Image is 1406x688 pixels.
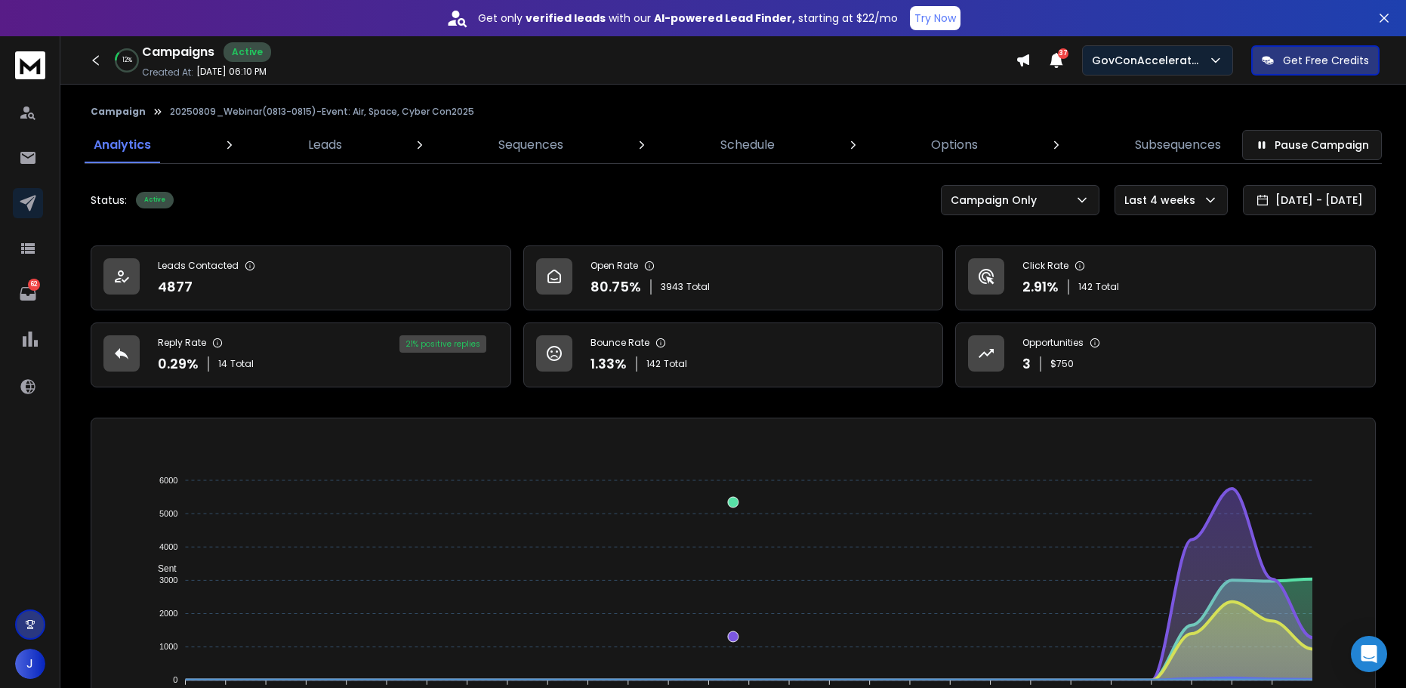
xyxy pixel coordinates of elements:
span: Total [664,358,687,370]
p: 80.75 % [590,276,641,298]
a: Click Rate2.91%142Total [955,245,1376,310]
p: Reply Rate [158,337,206,349]
button: Campaign [91,106,146,118]
p: 12 % [122,56,132,65]
span: 142 [1078,281,1093,293]
a: Opportunities3$750 [955,322,1376,387]
p: Open Rate [590,260,638,272]
p: Options [931,136,978,154]
a: Subsequences [1126,127,1230,163]
button: J [15,649,45,679]
span: 142 [646,358,661,370]
p: Sequences [498,136,563,154]
div: Open Intercom Messenger [1351,636,1387,672]
button: Try Now [910,6,960,30]
strong: verified leads [526,11,606,26]
p: 4877 [158,276,193,298]
p: Created At: [142,66,193,79]
h1: Campaigns [142,43,214,61]
p: GovConAccelerator [1092,53,1208,68]
tspan: 4000 [159,542,177,551]
span: Total [1096,281,1119,293]
p: 20250809_Webinar(0813-0815)-Event: Air, Space, Cyber Con2025 [170,106,474,118]
p: Status: [91,193,127,208]
img: logo [15,51,45,79]
p: Get Free Credits [1283,53,1369,68]
a: Leads Contacted4877 [91,245,511,310]
tspan: 3000 [159,575,177,585]
a: Analytics [85,127,160,163]
p: $ 750 [1050,358,1074,370]
p: [DATE] 06:10 PM [196,66,267,78]
span: Total [230,358,254,370]
p: Campaign Only [951,193,1043,208]
p: Opportunities [1022,337,1084,349]
p: Try Now [914,11,956,26]
div: Active [136,192,174,208]
tspan: 5000 [159,509,177,518]
p: Schedule [720,136,775,154]
a: Options [922,127,987,163]
p: 2.91 % [1022,276,1059,298]
a: 62 [13,279,43,309]
p: Subsequences [1135,136,1221,154]
p: Leads [308,136,342,154]
a: Leads [299,127,351,163]
strong: AI-powered Lead Finder, [654,11,795,26]
span: 37 [1058,48,1068,59]
p: Click Rate [1022,260,1068,272]
tspan: 1000 [159,642,177,651]
p: Last 4 weeks [1124,193,1201,208]
p: Get only with our starting at $22/mo [478,11,898,26]
span: Sent [146,563,177,574]
button: Get Free Credits [1251,45,1380,76]
a: Schedule [711,127,784,163]
p: 3 [1022,353,1031,375]
a: Bounce Rate1.33%142Total [523,322,944,387]
div: 21 % positive replies [399,335,486,353]
a: Reply Rate0.29%14Total21% positive replies [91,322,511,387]
span: 14 [218,358,227,370]
button: [DATE] - [DATE] [1243,185,1376,215]
p: 0.29 % [158,353,199,375]
tspan: 6000 [159,476,177,485]
a: Open Rate80.75%3943Total [523,245,944,310]
p: 62 [28,279,40,291]
p: 1.33 % [590,353,627,375]
span: Total [686,281,710,293]
tspan: 0 [173,675,177,684]
p: Leads Contacted [158,260,239,272]
tspan: 2000 [159,609,177,618]
div: Active [224,42,271,62]
p: Analytics [94,136,151,154]
a: Sequences [489,127,572,163]
p: Bounce Rate [590,337,649,349]
button: Pause Campaign [1242,130,1382,160]
span: 3943 [661,281,683,293]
